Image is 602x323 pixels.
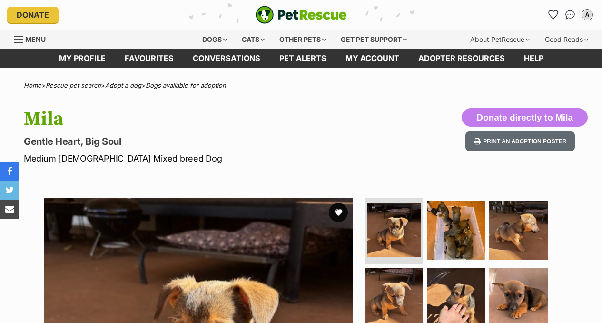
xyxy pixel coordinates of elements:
a: My profile [49,49,115,68]
img: chat-41dd97257d64d25036548639549fe6c8038ab92f7586957e7f3b1b290dea8141.svg [565,10,575,20]
a: PetRescue [256,6,347,24]
div: A [582,10,592,20]
div: Good Reads [538,30,595,49]
span: Menu [25,35,46,43]
img: Photo of Mila [427,201,485,260]
div: Cats [235,30,271,49]
a: Favourites [545,7,561,22]
div: About PetRescue [464,30,536,49]
p: Gentle Heart, Big Soul [24,135,368,148]
button: favourite [329,203,348,222]
button: Print an adoption poster [465,131,575,151]
a: Menu [14,30,52,47]
div: Other pets [273,30,333,49]
button: My account [580,7,595,22]
a: Donate [7,7,59,23]
p: Medium [DEMOGRAPHIC_DATA] Mixed breed Dog [24,152,368,165]
a: Help [514,49,553,68]
img: Photo of Mila [489,201,548,260]
ul: Account quick links [545,7,595,22]
a: Conversations [563,7,578,22]
a: Home [24,81,41,89]
div: Dogs [196,30,234,49]
a: Favourites [115,49,183,68]
div: Get pet support [334,30,414,49]
img: Photo of Mila [367,203,421,257]
button: Donate directly to Mila [462,108,588,127]
a: Pet alerts [270,49,336,68]
h1: Mila [24,108,368,130]
a: conversations [183,49,270,68]
img: logo-e224e6f780fb5917bec1dbf3a21bbac754714ae5b6737aabdf751b685950b380.svg [256,6,347,24]
a: My account [336,49,409,68]
a: Adopter resources [409,49,514,68]
a: Rescue pet search [46,81,101,89]
a: Dogs available for adoption [146,81,226,89]
a: Adopt a dog [105,81,141,89]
